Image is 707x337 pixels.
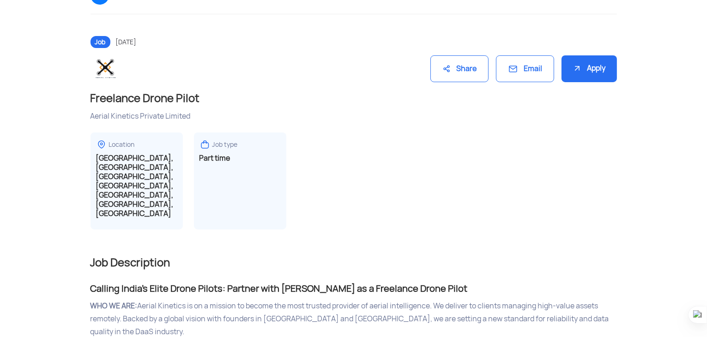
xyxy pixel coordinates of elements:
span: [DATE] [116,38,137,46]
div: Aerial Kinetics Private Limited [91,111,617,121]
span: Aerial Kinetics is on a mission to become the most trusted provider of aerial intelligence. We de... [91,301,609,337]
img: ic_apply.svg [573,64,582,73]
h1: Freelance Drone Pilot [91,91,617,106]
div: Email [496,55,554,83]
h3: Part time [199,154,281,163]
h3: [GEOGRAPHIC_DATA], [GEOGRAPHIC_DATA], [GEOGRAPHIC_DATA], [GEOGRAPHIC_DATA], [GEOGRAPHIC_DATA], [G... [96,154,177,218]
img: ic_share.svg [442,64,451,73]
div: Share [430,55,489,83]
h2: Job Description [91,255,617,270]
img: ic_locationdetail.svg [96,139,107,150]
div: Calling India's Elite Drone Pilots: Partner with [PERSON_NAME] as a Freelance Drone Pilot [91,281,617,296]
span: WHO WE ARE: [91,301,138,311]
img: ic_mail.svg [508,63,519,74]
img: ic_jobtype.svg [199,139,211,150]
div: Apply [562,55,617,83]
div: Location [109,140,135,149]
div: Job type [212,140,238,149]
img: WhatsApp%20Image%202025-07-04%20at%2012.16.19%20AM.jpeg [91,54,120,84]
span: Job [91,36,110,48]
